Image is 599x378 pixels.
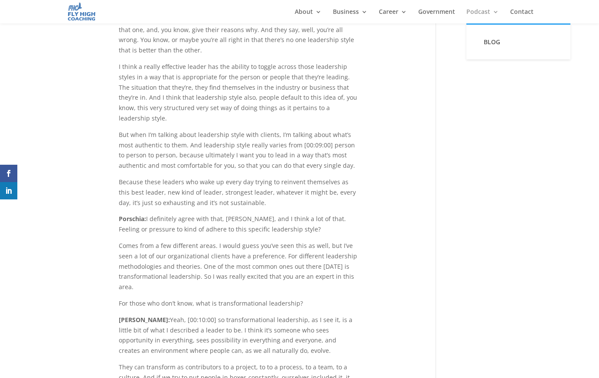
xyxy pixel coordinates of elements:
[119,315,357,362] p: Yeah, [00:10:00] so transformational leadership, as I see it, is a little bit of what I described...
[119,4,357,62] p: And then at the end I’ll ask this, you know, slightly cheeky question where I’ll say, so which on...
[119,62,357,130] p: I think a really effective leader has the ability to toggle across those leadership styles in a w...
[295,9,322,23] a: About
[119,316,170,324] strong: [PERSON_NAME]:
[475,33,562,51] a: BLOG
[119,177,357,214] p: Because these leaders who wake up every day trying to reinvent themselves as this best leader, ne...
[379,9,407,23] a: Career
[119,214,357,241] p: I definitely agree with that, [PERSON_NAME], and I think a lot of that. Feeling or pressure to ki...
[510,9,534,23] a: Contact
[119,130,357,177] p: But when I’m talking about leadership style with clients, I’m talking about what’s most authentic...
[119,215,146,223] strong: Porschia:
[466,9,499,23] a: Podcast
[119,298,357,315] p: For those who don’t know, what is transformational leadership?
[67,2,96,21] img: Fly High Coaching
[418,9,455,23] a: Government
[119,241,357,298] p: Comes from a few different areas. I would guess you’ve seen this as well, but I’ve seen a lot of ...
[333,9,368,23] a: Business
